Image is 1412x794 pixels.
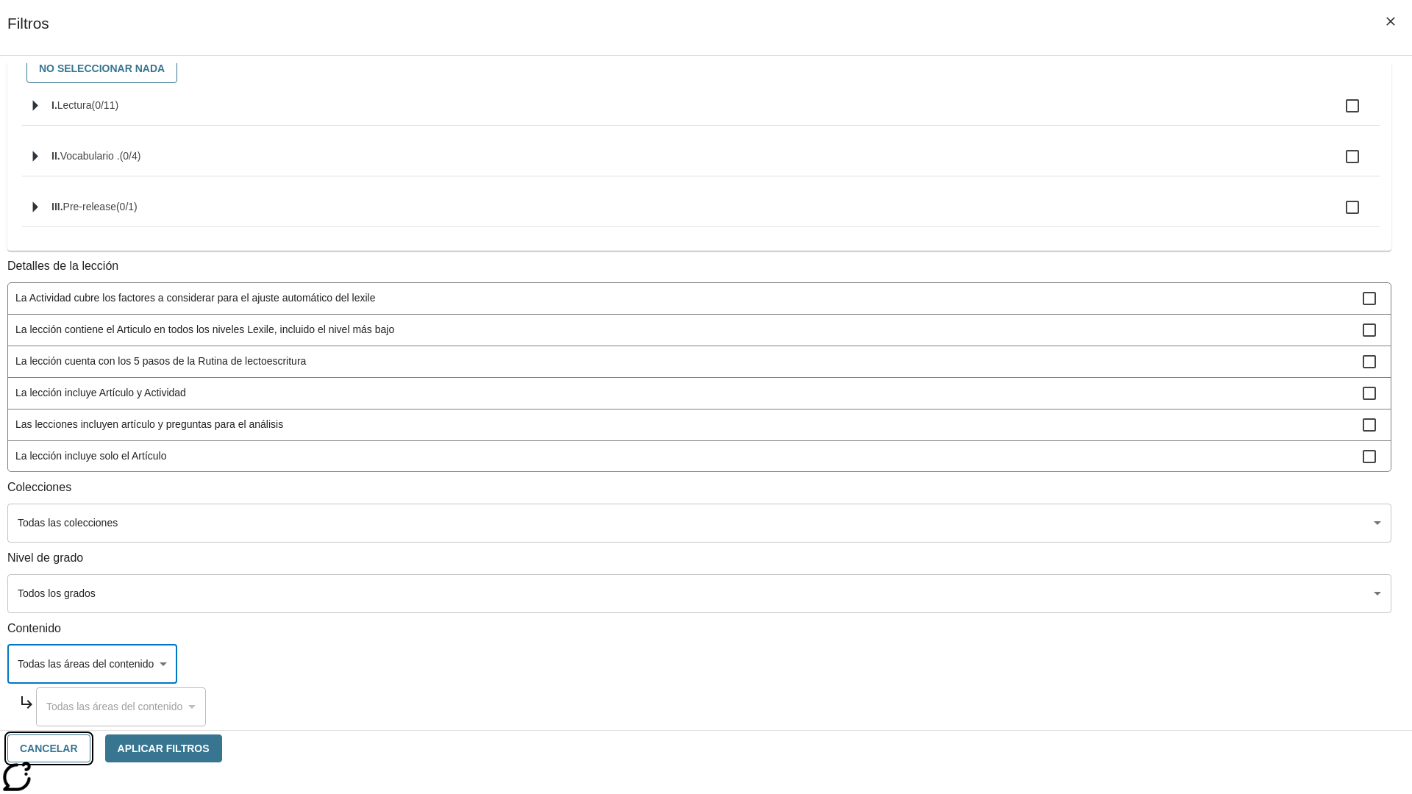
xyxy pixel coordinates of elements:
[7,734,90,763] button: Cancelar
[63,201,116,212] span: Pre-release
[7,258,1391,275] p: Detalles de la lección
[8,409,1391,441] div: Las lecciones incluyen artículo y preguntas para el análisis
[1375,6,1406,37] button: Cerrar los filtros del Menú lateral
[51,201,63,212] span: III.
[120,150,141,162] span: 0 estándares seleccionados/4 estándares en grupo
[7,282,1391,472] ul: Detalles de la lección
[26,54,177,83] button: No seleccionar nada
[7,620,1391,637] p: Contenido
[57,99,92,111] span: Lectura
[15,290,1363,306] span: La Actividad cubre los factores a considerar para el ajuste automático del lexile
[7,645,177,684] div: Seleccione el Contenido
[15,322,1363,337] span: La lección contiene el Articulo en todos los niveles Lexile, incluido el nivel más bajo
[19,51,1380,87] div: Seleccione habilidades
[15,417,1363,432] span: Las lecciones incluyen artículo y preguntas para el análisis
[8,346,1391,378] div: La lección cuenta con los 5 pasos de la Rutina de lectoescritura
[8,283,1391,315] div: La Actividad cubre los factores a considerar para el ajuste automático del lexile
[7,574,1391,613] div: Seleccione los Grados
[60,150,120,162] span: Vocabulario .
[91,99,118,111] span: 0 estándares seleccionados/11 estándares en grupo
[105,734,222,763] button: Aplicar Filtros
[7,550,1391,567] p: Nivel de grado
[36,687,206,726] div: Seleccione el Contenido
[116,201,138,212] span: 0 estándares seleccionados/1 estándares en grupo
[22,87,1380,239] ul: Seleccione habilidades
[8,378,1391,409] div: La lección incluye Artículo y Actividad
[51,150,60,162] span: II.
[7,15,49,55] h1: Filtros
[7,504,1391,543] div: Seleccione una Colección
[7,479,1391,496] p: Colecciones
[8,441,1391,473] div: La lección incluye solo el Artículo
[15,385,1363,401] span: La lección incluye Artículo y Actividad
[15,354,1363,369] span: La lección cuenta con los 5 pasos de la Rutina de lectoescritura
[8,315,1391,346] div: La lección contiene el Articulo en todos los niveles Lexile, incluido el nivel más bajo
[15,448,1363,464] span: La lección incluye solo el Artículo
[51,99,57,111] span: I.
